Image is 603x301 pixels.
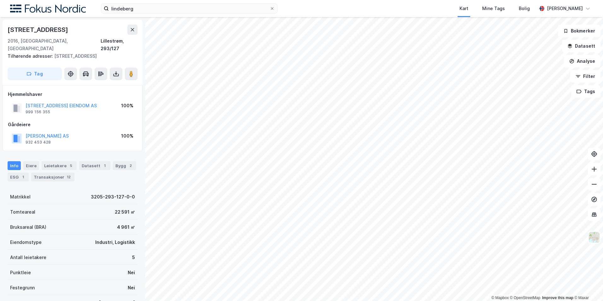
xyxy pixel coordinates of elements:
[8,161,21,170] div: Info
[31,173,74,181] div: Transaksjoner
[10,284,35,292] div: Festegrunn
[91,193,135,201] div: 3205-293-127-0-0
[542,296,573,300] a: Improve this map
[558,25,600,37] button: Bokmerker
[20,174,26,180] div: 1
[571,271,603,301] div: Kontrollprogram for chat
[571,271,603,301] iframe: Chat Widget
[79,161,110,170] div: Datasett
[132,254,135,261] div: 5
[10,193,31,201] div: Matrikkel
[564,55,600,68] button: Analyse
[8,52,132,60] div: [STREET_ADDRESS]
[128,269,135,276] div: Nei
[23,161,39,170] div: Eiere
[10,269,31,276] div: Punktleie
[10,208,35,216] div: Tomteareal
[519,5,530,12] div: Bolig
[8,25,69,35] div: [STREET_ADDRESS]
[482,5,505,12] div: Mine Tags
[10,4,86,13] img: fokus-nordic-logo.8a93422641609758e4ac.png
[8,173,29,181] div: ESG
[121,102,133,109] div: 100%
[8,53,54,59] span: Tilhørende adresser:
[128,284,135,292] div: Nei
[10,254,46,261] div: Antall leietakere
[10,223,46,231] div: Bruksareal (BRA)
[42,161,77,170] div: Leietakere
[68,162,74,169] div: 5
[117,223,135,231] div: 4 961 ㎡
[8,37,101,52] div: 2016, [GEOGRAPHIC_DATA], [GEOGRAPHIC_DATA]
[8,68,62,80] button: Tag
[95,239,135,246] div: Industri, Logistikk
[66,174,72,180] div: 12
[127,162,134,169] div: 2
[113,161,136,170] div: Bygg
[102,162,108,169] div: 1
[547,5,583,12] div: [PERSON_NAME]
[570,70,600,83] button: Filter
[109,4,270,13] input: Søk på adresse, matrikkel, gårdeiere, leietakere eller personer
[26,109,50,115] div: 999 156 355
[115,208,135,216] div: 22 591 ㎡
[562,40,600,52] button: Datasett
[26,140,51,145] div: 932 453 428
[588,231,600,243] img: Z
[460,5,468,12] div: Kart
[121,132,133,140] div: 100%
[491,296,509,300] a: Mapbox
[8,121,137,128] div: Gårdeiere
[510,296,541,300] a: OpenStreetMap
[101,37,138,52] div: Lillestrøm, 293/127
[8,91,137,98] div: Hjemmelshaver
[571,85,600,98] button: Tags
[10,239,42,246] div: Eiendomstype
